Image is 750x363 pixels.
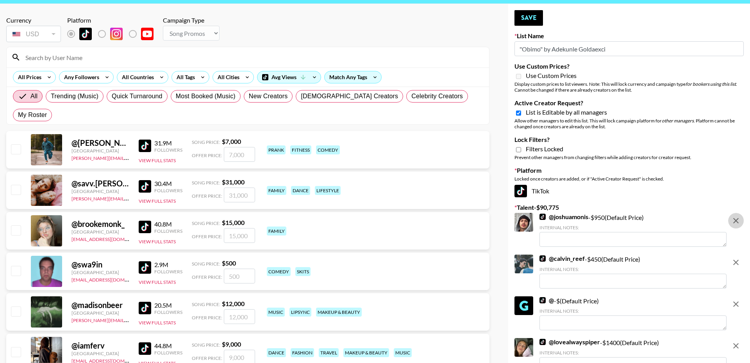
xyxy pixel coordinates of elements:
button: remove [728,296,744,312]
div: 40.8M [154,220,182,228]
a: [PERSON_NAME][EMAIL_ADDRESS][DOMAIN_NAME] [71,316,187,323]
div: comedy [316,145,340,154]
div: Prevent other managers from changing filters while adding creators for creator request. [514,154,744,160]
div: Any Followers [59,71,101,83]
img: TikTok [539,214,546,220]
div: - $ 450 (Default Price) [539,255,727,289]
span: Song Price: [192,180,220,186]
img: TikTok [139,261,151,274]
div: family [267,186,286,195]
div: 20.5M [154,301,182,309]
div: music [394,348,412,357]
a: @lovealwayspiper [539,338,600,346]
div: 30.4M [154,180,182,188]
a: @calvin_reef [539,255,585,262]
div: Followers [154,350,182,356]
div: Followers [154,309,182,315]
div: Platform [67,16,160,24]
div: makeup & beauty [316,308,362,317]
strong: $ 31,000 [222,178,245,186]
img: TikTok [514,185,527,197]
div: lifestyle [315,186,341,195]
button: remove [728,255,744,270]
span: Celebrity Creators [411,92,463,101]
div: Internal Notes: [539,266,727,272]
div: @ iamferv [71,341,129,351]
div: All Tags [172,71,196,83]
label: Platform [514,166,744,174]
span: Offer Price: [192,234,222,239]
a: @ [539,296,554,304]
span: Offer Price: [192,152,222,158]
span: Offer Price: [192,193,222,199]
div: @ madisonbeer [71,300,129,310]
label: List Name [514,32,744,40]
span: Offer Price: [192,274,222,280]
div: Avg Views [257,71,321,83]
em: for bookers using this list [686,81,736,87]
div: [GEOGRAPHIC_DATA] [71,229,129,235]
div: [GEOGRAPHIC_DATA] [71,148,129,154]
button: View Full Stats [139,320,176,326]
button: View Full Stats [139,198,176,204]
img: YouTube [141,28,154,40]
div: Followers [154,188,182,193]
img: Instagram [110,28,123,40]
span: Filters Locked [526,145,563,153]
div: All Countries [117,71,155,83]
button: remove [728,338,744,354]
div: dance [291,186,310,195]
div: Remove selected talent to change your currency [6,24,61,44]
label: Lock Filters? [514,136,744,143]
input: 15,000 [224,228,255,243]
div: [GEOGRAPHIC_DATA] [71,269,129,275]
input: Search by User Name [21,51,484,64]
div: [GEOGRAPHIC_DATA] [71,310,129,316]
div: fitness [290,145,311,154]
span: List is Editable by all managers [526,108,607,116]
span: New Creators [249,92,288,101]
div: 31.9M [154,139,182,147]
a: [EMAIL_ADDRESS][DOMAIN_NAME] [71,275,150,283]
strong: $ 500 [222,259,236,267]
strong: $ 7,000 [222,138,241,145]
span: Use Custom Prices [526,72,577,80]
div: Internal Notes: [539,225,727,230]
a: [PERSON_NAME][EMAIL_ADDRESS][DOMAIN_NAME] [71,154,187,161]
img: TikTok [139,180,151,193]
div: @ brookemonk_ [71,219,129,229]
div: 44.8M [154,342,182,350]
div: family [267,227,286,236]
strong: $ 12,000 [222,300,245,307]
button: Save [514,10,543,26]
img: TikTok [539,339,546,345]
span: [DEMOGRAPHIC_DATA] Creators [301,92,398,101]
span: Quick Turnaround [112,92,162,101]
label: Active Creator Request? [514,99,744,107]
div: Followers [154,147,182,153]
img: TikTok [539,255,546,262]
span: Song Price: [192,342,220,348]
label: Talent - $ 90,775 [514,204,744,211]
div: - $ (Default Price) [539,296,727,330]
div: Campaign Type [163,16,220,24]
div: music [267,308,285,317]
div: Internal Notes: [539,308,727,314]
div: comedy [267,267,291,276]
button: View Full Stats [139,239,176,244]
div: Locked once creators are added, or if "Active Creator Request" is checked. [514,176,744,182]
input: 500 [224,269,255,283]
div: @ [PERSON_NAME].[PERSON_NAME] [71,138,129,148]
em: other managers [662,118,694,124]
div: [GEOGRAPHIC_DATA] [71,351,129,356]
div: USD [8,27,59,41]
span: All [30,92,37,101]
div: Display custom prices to list viewers. Note: This will lock currency and campaign type . Cannot b... [514,81,744,93]
label: Use Custom Prices? [514,62,744,70]
span: Song Price: [192,261,220,267]
div: [GEOGRAPHIC_DATA] [71,188,129,194]
a: [EMAIL_ADDRESS][DOMAIN_NAME] [71,235,150,242]
span: Offer Price: [192,315,222,321]
div: travel [319,348,339,357]
button: remove [728,213,744,228]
